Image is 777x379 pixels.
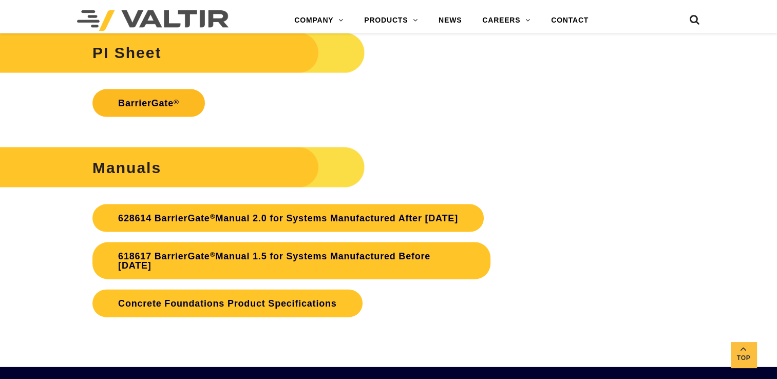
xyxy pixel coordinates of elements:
[174,98,179,106] sup: ®
[731,342,756,368] a: Top
[428,10,472,31] a: NEWS
[92,290,362,317] a: Concrete Foundations Product Specifications
[210,251,216,258] sup: ®
[210,213,216,220] sup: ®
[92,204,484,232] a: 628614 BarrierGate®Manual 2.0 for Systems Manufactured After [DATE]
[472,10,541,31] a: CAREERS
[92,159,161,176] strong: Manuals
[541,10,599,31] a: CONTACT
[92,89,205,117] a: BarrierGate®
[354,10,428,31] a: PRODUCTS
[92,242,490,279] a: 618617 BarrierGate®Manual 1.5 for Systems Manufactured Before [DATE]
[731,352,756,364] span: Top
[284,10,354,31] a: COMPANY
[92,44,161,61] strong: PI Sheet
[77,10,229,31] img: Valtir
